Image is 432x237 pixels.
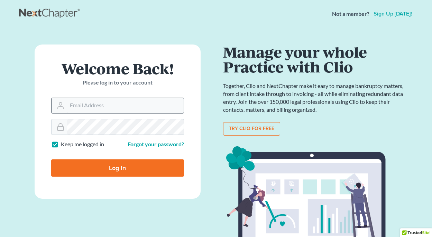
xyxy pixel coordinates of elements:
p: Together, Clio and NextChapter make it easy to manage bankruptcy matters, from client intake thro... [223,82,406,113]
label: Keep me logged in [61,140,104,148]
strong: Not a member? [332,10,369,18]
input: Email Address [67,98,184,113]
a: Forgot your password? [128,141,184,147]
input: Log In [51,159,184,177]
h1: Welcome Back! [51,61,184,76]
h1: Manage your whole Practice with Clio [223,45,406,74]
p: Please log in to your account [51,79,184,87]
a: Try clio for free [223,122,280,136]
a: Sign up [DATE]! [372,11,413,17]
